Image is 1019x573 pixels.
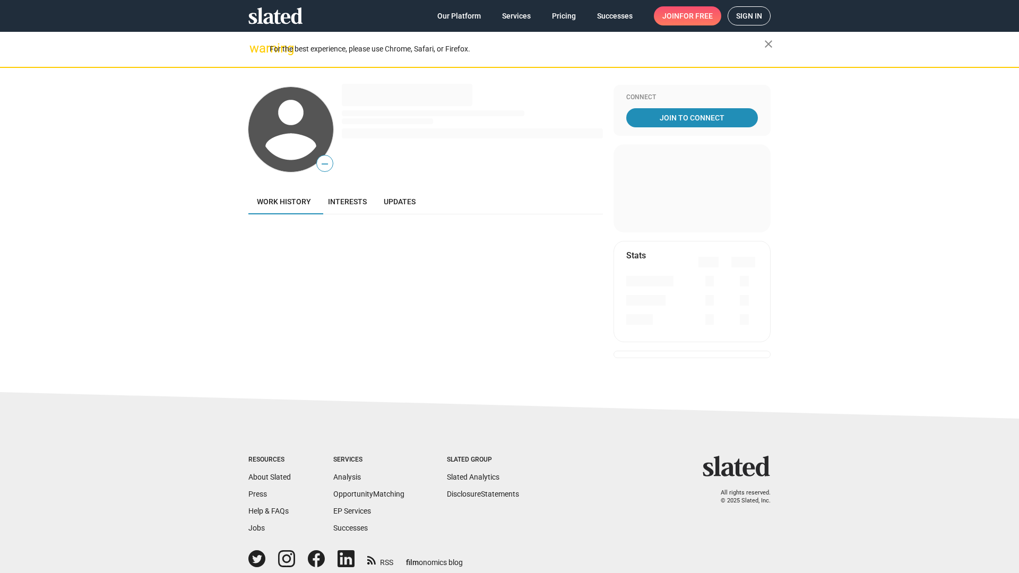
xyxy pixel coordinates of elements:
a: About Slated [248,473,291,481]
div: Resources [248,456,291,464]
span: Join [662,6,713,25]
div: For the best experience, please use Chrome, Safari, or Firefox. [270,42,764,56]
span: Pricing [552,6,576,25]
p: All rights reserved. © 2025 Slated, Inc. [710,489,771,505]
div: Slated Group [447,456,519,464]
span: for free [679,6,713,25]
span: Services [502,6,531,25]
a: Help & FAQs [248,507,289,515]
span: film [406,558,419,567]
a: Sign in [728,6,771,25]
a: Services [494,6,539,25]
a: RSS [367,551,393,568]
a: Work history [248,189,319,214]
a: Join To Connect [626,108,758,127]
mat-icon: close [762,38,775,50]
span: — [317,157,333,171]
a: Interests [319,189,375,214]
a: OpportunityMatching [333,490,404,498]
span: Our Platform [437,6,481,25]
div: Connect [626,93,758,102]
a: Analysis [333,473,361,481]
a: Successes [589,6,641,25]
div: Services [333,456,404,464]
a: Joinfor free [654,6,721,25]
a: Press [248,490,267,498]
a: DisclosureStatements [447,490,519,498]
span: Successes [597,6,633,25]
span: Work history [257,197,311,206]
span: Join To Connect [628,108,756,127]
a: Successes [333,524,368,532]
a: EP Services [333,507,371,515]
span: Sign in [736,7,762,25]
a: Updates [375,189,424,214]
mat-icon: warning [249,42,262,55]
span: Interests [328,197,367,206]
a: Jobs [248,524,265,532]
mat-card-title: Stats [626,250,646,261]
a: Pricing [543,6,584,25]
span: Updates [384,197,416,206]
a: Slated Analytics [447,473,499,481]
a: filmonomics blog [406,549,463,568]
a: Our Platform [429,6,489,25]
